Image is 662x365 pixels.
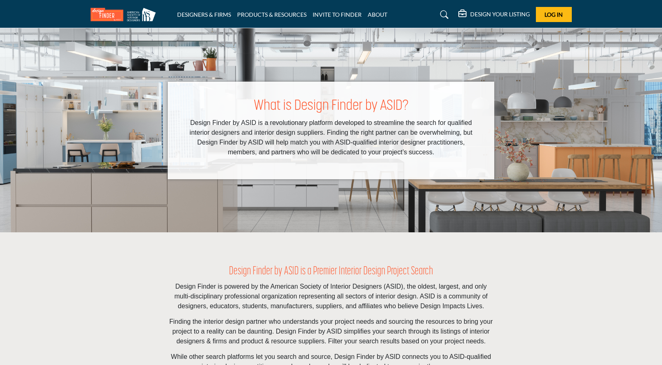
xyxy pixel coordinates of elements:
a: INVITE TO FINDER [313,11,362,18]
button: Log In [536,7,572,22]
h5: DESIGN YOUR LISTING [470,11,530,18]
h2: Design Finder by ASID is a Premier Interior Design Project Search [168,265,494,279]
div: DESIGN YOUR LISTING [458,10,530,20]
h1: What is Design Finder by ASID? [184,98,478,115]
a: ABOUT [368,11,387,18]
p: Design Finder is powered by the American Society of Interior Designers (ASID), the oldest, larges... [168,282,494,311]
p: Design Finder by ASID is a revolutionary platform developed to streamline the search for qualifie... [184,118,478,157]
span: Log In [544,11,563,18]
img: Site Logo [91,8,160,21]
a: Search [432,8,454,21]
a: DESIGNERS & FIRMS [177,11,231,18]
a: PRODUCTS & RESOURCES [237,11,307,18]
p: Finding the interior design partner who understands your project needs and sourcing the resources... [168,317,494,346]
